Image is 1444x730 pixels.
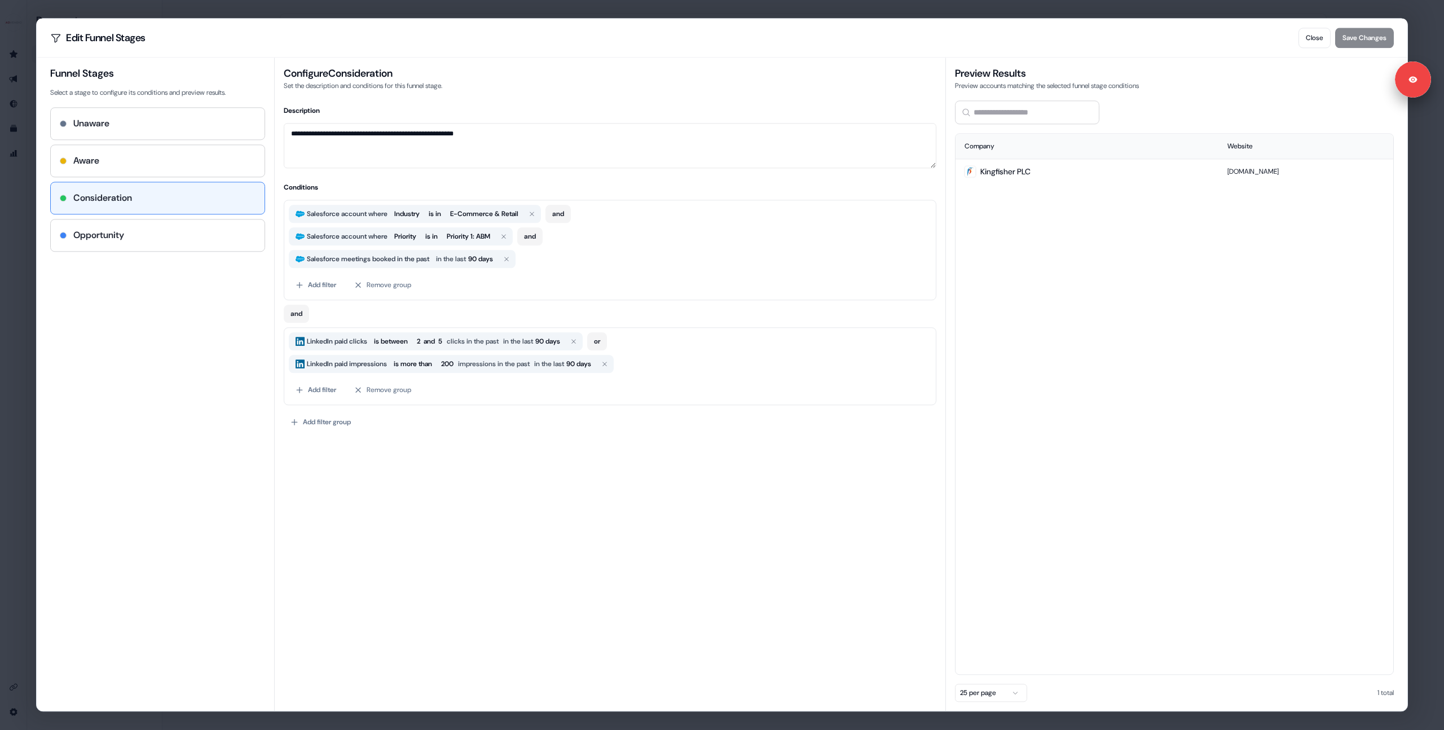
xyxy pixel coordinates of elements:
[446,207,523,221] button: E-Commerce & Retail
[424,336,435,347] span: and
[1227,140,1384,152] div: Website
[1298,28,1331,48] button: Close
[305,336,369,347] span: LinkedIn paid clicks
[50,67,265,80] h3: Funnel Stages
[305,231,390,242] span: Salesforce account where
[442,230,495,243] button: Priority 1: ABM
[441,358,454,370] span: 200
[284,412,358,432] button: Add filter group
[1377,689,1394,698] span: 1 total
[73,228,124,242] h4: Opportunity
[305,253,432,265] span: Salesforce meetings booked in the past
[73,154,99,168] h4: Aware
[305,208,390,219] span: Salesforce account where
[1227,166,1384,177] p: [DOMAIN_NAME]
[284,80,936,91] p: Set the description and conditions for this funnel stage.
[50,32,146,43] h2: Edit Funnel Stages
[284,305,309,323] button: and
[394,231,416,242] span: Priority
[305,358,389,370] span: LinkedIn paid impressions
[545,205,571,223] button: and
[955,80,1394,91] p: Preview accounts matching the selected funnel stage conditions
[438,336,442,347] span: 5
[955,67,1394,80] h3: Preview Results
[447,336,499,347] span: clicks in the past
[980,166,1031,177] span: Kingfisher PLC
[534,358,564,370] span: in the last
[73,117,109,130] h4: Unaware
[73,191,132,205] h4: Consideration
[289,380,343,400] button: Add filter
[587,332,607,350] button: or
[284,67,936,80] h3: Configure Consideration
[284,105,936,116] h4: Description
[347,380,418,400] button: Remove group
[417,336,420,347] span: 2
[394,208,420,219] span: Industry
[458,358,530,370] span: impressions in the past
[517,227,543,245] button: and
[965,140,1209,152] div: Company
[50,87,265,98] p: Select a stage to configure its conditions and preview results.
[284,182,936,193] h4: Conditions
[436,253,468,265] span: in the last
[289,275,343,295] button: Add filter
[347,275,418,295] button: Remove group
[503,336,533,347] span: in the last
